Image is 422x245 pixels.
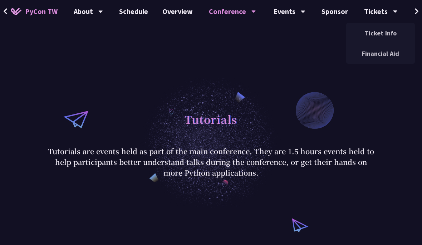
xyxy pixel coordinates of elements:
[25,6,58,17] span: PyCon TW
[185,108,237,130] h1: Tutorials
[4,3,65,20] a: PyCon TW
[11,8,21,15] img: Home icon of PyCon TW 2025
[45,146,377,178] p: Tutorials are events held as part of the main conference. They are 1.5 hours events held to help ...
[346,25,415,41] a: Ticket Info
[346,45,415,62] a: Financial Aid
